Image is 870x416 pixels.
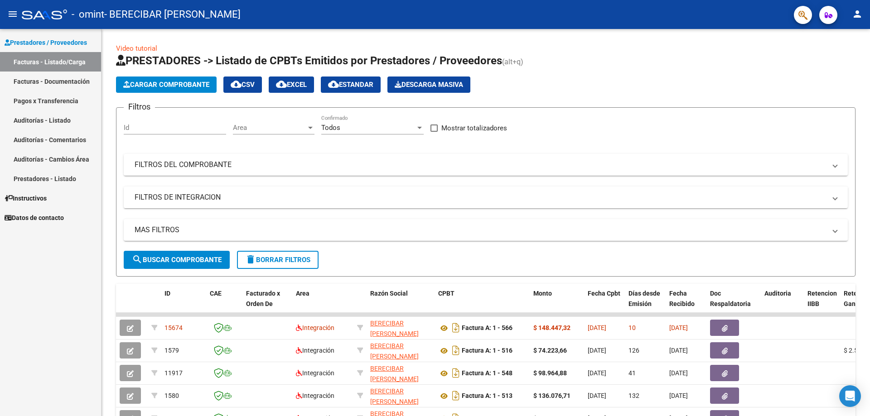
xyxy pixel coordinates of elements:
span: Auditoria [764,290,791,297]
span: - BERECIBAR [PERSON_NAME] [104,5,241,24]
span: Fecha Cpbt [588,290,620,297]
span: 1580 [164,392,179,399]
mat-icon: search [132,254,143,265]
span: [DATE] [669,324,688,331]
span: [DATE] [669,347,688,354]
mat-icon: delete [245,254,256,265]
datatable-header-cell: Días desde Emisión [625,284,666,324]
button: Cargar Comprobante [116,77,217,93]
strong: $ 98.964,88 [533,369,567,377]
strong: $ 148.447,32 [533,324,570,331]
span: BERECIBAR [PERSON_NAME] [370,387,419,405]
div: 27221627607 [370,341,431,360]
span: Integración [296,347,334,354]
h3: Filtros [124,100,155,113]
datatable-header-cell: Doc Respaldatoria [706,284,761,324]
span: EXCEL [276,81,307,89]
span: 15674 [164,324,183,331]
mat-expansion-panel-header: FILTROS DEL COMPROBANTE [124,154,848,176]
mat-icon: menu [7,9,18,19]
span: Area [296,290,309,297]
span: 132 [628,392,639,399]
button: Buscar Comprobante [124,251,230,269]
span: Borrar Filtros [245,256,310,264]
mat-expansion-panel-header: FILTROS DE INTEGRACION [124,186,848,208]
span: Cargar Comprobante [123,81,209,89]
span: Estandar [328,81,373,89]
app-download-masive: Descarga masiva de comprobantes (adjuntos) [387,77,470,93]
span: Días desde Emisión [628,290,660,307]
span: Todos [321,124,340,132]
span: 11917 [164,369,183,377]
span: [DATE] [669,392,688,399]
span: Mostrar totalizadores [441,123,507,134]
span: (alt+q) [502,57,523,66]
span: Prestadores / Proveedores [5,38,87,48]
span: CPBT [438,290,454,297]
datatable-header-cell: Razón Social [367,284,435,324]
i: Descargar documento [450,366,462,380]
button: Borrar Filtros [237,251,319,269]
datatable-header-cell: Fecha Cpbt [584,284,625,324]
datatable-header-cell: Facturado x Orden De [242,284,292,324]
span: Integración [296,392,334,399]
datatable-header-cell: CAE [206,284,242,324]
span: - omint [72,5,104,24]
mat-panel-title: FILTROS DEL COMPROBANTE [135,160,826,170]
datatable-header-cell: Auditoria [761,284,804,324]
datatable-header-cell: Monto [530,284,584,324]
span: Area [233,124,306,132]
span: PRESTADORES -> Listado de CPBTs Emitidos por Prestadores / Proveedores [116,54,502,67]
strong: $ 74.223,66 [533,347,567,354]
span: Datos de contacto [5,213,64,223]
strong: Factura A: 1 - 516 [462,347,512,354]
span: Monto [533,290,552,297]
div: 27221627607 [370,318,431,337]
mat-icon: cloud_download [276,79,287,90]
span: Buscar Comprobante [132,256,222,264]
datatable-header-cell: ID [161,284,206,324]
button: Descarga Masiva [387,77,470,93]
mat-panel-title: MAS FILTROS [135,225,826,235]
span: Descarga Masiva [395,81,463,89]
button: EXCEL [269,77,314,93]
span: Facturado x Orden De [246,290,280,307]
span: Instructivos [5,193,47,203]
strong: Factura A: 1 - 566 [462,325,512,332]
span: Fecha Recibido [669,290,695,307]
span: ID [164,290,170,297]
button: CSV [223,77,262,93]
span: [DATE] [669,369,688,377]
datatable-header-cell: CPBT [435,284,530,324]
span: [DATE] [588,392,606,399]
span: Razón Social [370,290,408,297]
span: BERECIBAR [PERSON_NAME] [370,365,419,383]
datatable-header-cell: Area [292,284,353,324]
mat-icon: cloud_download [328,79,339,90]
mat-icon: cloud_download [231,79,242,90]
strong: Factura A: 1 - 548 [462,370,512,377]
span: Integración [296,324,334,331]
span: Retencion IIBB [807,290,837,307]
button: Estandar [321,77,381,93]
span: [DATE] [588,347,606,354]
div: 27221627607 [370,386,431,405]
span: BERECIBAR [PERSON_NAME] [370,320,419,337]
span: CSV [231,81,255,89]
strong: Factura A: 1 - 513 [462,392,512,400]
datatable-header-cell: Fecha Recibido [666,284,706,324]
mat-panel-title: FILTROS DE INTEGRACION [135,192,826,202]
strong: $ 136.076,71 [533,392,570,399]
a: Video tutorial [116,44,157,53]
span: BERECIBAR [PERSON_NAME] [370,342,419,360]
i: Descargar documento [450,343,462,358]
i: Descargar documento [450,320,462,335]
datatable-header-cell: Retencion IIBB [804,284,840,324]
span: [DATE] [588,324,606,331]
i: Descargar documento [450,388,462,403]
span: 1579 [164,347,179,354]
span: 126 [628,347,639,354]
span: Doc Respaldatoria [710,290,751,307]
span: 41 [628,369,636,377]
span: Integración [296,369,334,377]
